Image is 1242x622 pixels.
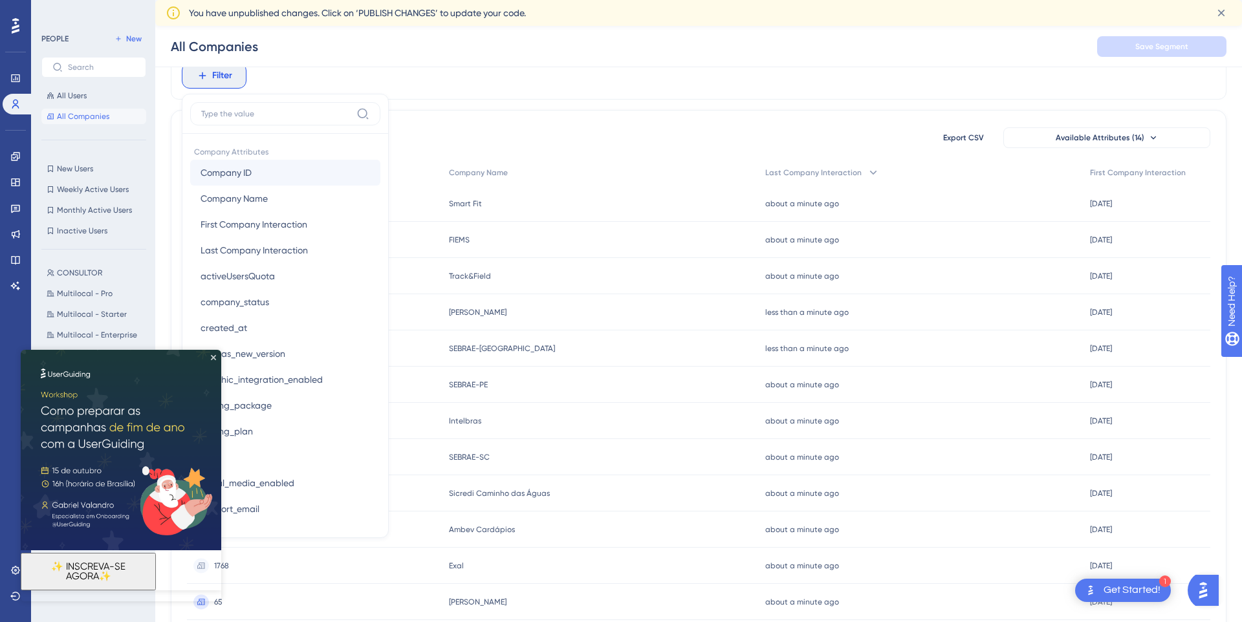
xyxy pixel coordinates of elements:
[449,167,508,178] span: Company Name
[1075,579,1171,602] div: Open Get Started! checklist, remaining modules: 1
[765,308,849,317] time: less than a minute ago
[201,294,269,310] span: company_status
[201,372,323,387] span: graphic_integration_enabled
[1159,575,1171,587] div: 1
[449,416,481,426] span: Intelbras
[57,309,127,319] span: Multilocal - Starter
[190,289,380,315] button: company_status
[1090,235,1112,244] time: [DATE]
[214,597,223,607] span: 65
[57,226,107,236] span: Inactive Users
[765,272,839,281] time: about a minute ago
[190,5,195,10] div: Close Preview
[449,488,550,499] span: Sicredi Caminho das Águas
[765,199,839,208] time: about a minute ago
[41,161,146,177] button: New Users
[190,496,380,522] button: support_email
[190,392,380,418] button: pricing_package
[765,344,849,353] time: less than a minute ago
[212,68,232,83] span: Filter
[189,5,526,21] span: You have unpublished changes. Click on ‘PUBLISH CHANGES’ to update your code.
[1083,583,1098,598] img: launcher-image-alternative-text
[30,3,81,19] span: Need Help?
[201,217,307,232] span: First Company Interaction
[765,235,839,244] time: about a minute ago
[126,34,142,44] span: New
[41,223,146,239] button: Inactive Users
[765,380,839,389] time: about a minute ago
[201,320,247,336] span: created_at
[1097,36,1226,57] button: Save Segment
[765,489,839,498] time: about a minute ago
[449,524,515,535] span: Ambev Cardápios
[201,475,294,491] span: social_media_enabled
[1090,199,1112,208] time: [DATE]
[449,380,488,390] span: SEBRAE-PE
[57,330,137,340] span: Multilocal - Enterprise
[449,597,507,607] span: [PERSON_NAME]
[57,184,129,195] span: Weekly Active Users
[765,453,839,462] time: about a minute ago
[190,160,380,186] button: Company ID
[190,367,380,392] button: graphic_integration_enabled
[190,418,380,444] button: pricing_plan
[171,38,258,56] div: All Companies
[68,63,135,72] input: Search
[765,597,839,606] time: about a minute ago
[190,444,380,470] button: size
[449,452,490,462] span: SEBRAE-SC
[201,242,308,258] span: Last Company Interaction
[1104,583,1160,597] div: Get Started!
[765,525,839,534] time: about a minute ago
[201,191,268,206] span: Company Name
[190,142,380,160] span: Company Attributes
[110,31,146,47] button: New
[1090,489,1112,498] time: [DATE]
[190,341,380,367] button: file_has_new_version
[449,235,470,245] span: FIEMS
[190,237,380,263] button: Last Company Interaction
[41,348,154,363] button: Workflow - Starter
[41,327,154,343] button: Multilocal - Enterprise
[765,561,839,570] time: about a minute ago
[1135,41,1188,52] span: Save Segment
[1003,127,1210,148] button: Available Attributes (14)
[765,416,839,425] time: about a minute ago
[1090,453,1112,462] time: [DATE]
[449,343,555,354] span: SEBRAE-[GEOGRAPHIC_DATA]
[931,127,996,148] button: Export CSV
[201,165,252,180] span: Company ID
[1090,525,1112,534] time: [DATE]
[943,133,984,143] span: Export CSV
[1090,308,1112,317] time: [DATE]
[1090,416,1112,425] time: [DATE]
[214,561,229,571] span: 1768
[57,111,109,122] span: All Companies
[201,346,285,361] span: file_has_new_version
[449,271,491,281] span: Track&Field
[1090,380,1112,389] time: [DATE]
[201,398,272,413] span: pricing_package
[1090,561,1112,570] time: [DATE]
[449,198,482,209] span: Smart Fit
[190,315,380,341] button: created_at
[57,91,87,101] span: All Users
[201,268,275,284] span: activeUsersQuota
[57,288,113,299] span: Multilocal - Pro
[41,182,146,197] button: Weekly Active Users
[1090,167,1186,178] span: First Company Interaction
[190,186,380,211] button: Company Name
[449,561,464,571] span: Exal
[41,286,154,301] button: Multilocal - Pro
[765,167,862,178] span: Last Company Interaction
[182,63,246,89] button: Filter
[1090,272,1112,281] time: [DATE]
[41,88,146,103] button: All Users
[57,268,102,278] span: CONSULTOR
[1188,571,1226,610] iframe: UserGuiding AI Assistant Launcher
[41,109,146,124] button: All Companies
[41,202,146,218] button: Monthly Active Users
[190,211,380,237] button: First Company Interaction
[449,307,507,317] span: [PERSON_NAME]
